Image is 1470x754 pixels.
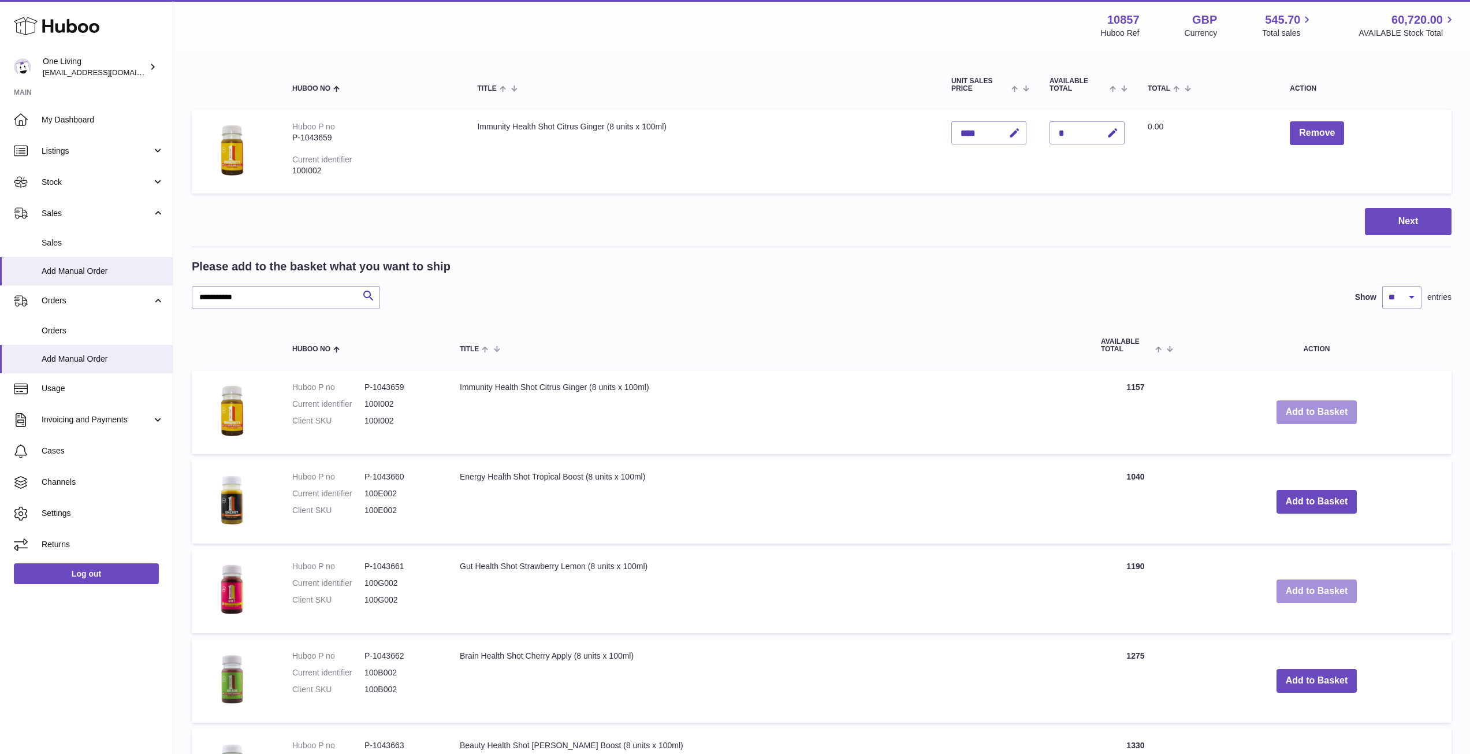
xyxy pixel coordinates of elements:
[42,208,152,219] span: Sales
[1089,370,1182,454] td: 1157
[364,684,437,695] dd: 100B002
[43,68,170,77] span: [EMAIL_ADDRESS][DOMAIN_NAME]
[14,563,159,584] a: Log out
[364,740,437,751] dd: P-1043663
[1265,12,1300,28] span: 545.70
[43,56,147,78] div: One Living
[292,346,330,353] span: Huboo no
[1050,77,1107,92] span: AVAILABLE Total
[292,740,364,751] dt: Huboo P no
[1192,12,1217,28] strong: GBP
[292,667,364,678] dt: Current identifier
[292,122,335,131] div: Huboo P no
[1290,121,1344,145] button: Remove
[192,259,451,274] h2: Please add to the basket what you want to ship
[292,165,454,176] div: 100I002
[1182,326,1452,365] th: Action
[292,399,364,410] dt: Current identifier
[42,383,164,394] span: Usage
[1277,669,1357,693] button: Add to Basket
[1089,639,1182,723] td: 1275
[203,651,261,708] img: Brain Health Shot Cherry Apply (8 units x 100ml)
[1089,549,1182,633] td: 1190
[1290,85,1440,92] div: Action
[448,460,1089,544] td: Energy Health Shot Tropical Boost (8 units x 100ml)
[448,639,1089,723] td: Brain Health Shot Cherry Apply (8 units x 100ml)
[292,132,454,143] div: P-1043659
[292,684,364,695] dt: Client SKU
[364,578,437,589] dd: 100G002
[1262,28,1313,39] span: Total sales
[292,85,330,92] span: Huboo no
[42,354,164,365] span: Add Manual Order
[292,578,364,589] dt: Current identifier
[292,561,364,572] dt: Huboo P no
[1277,400,1357,424] button: Add to Basket
[203,471,261,529] img: Energy Health Shot Tropical Boost (8 units x 100ml)
[292,415,364,426] dt: Client SKU
[42,266,164,277] span: Add Manual Order
[364,399,437,410] dd: 100I002
[448,549,1089,633] td: Gut Health Shot Strawberry Lemon (8 units x 100ml)
[364,651,437,662] dd: P-1043662
[364,667,437,678] dd: 100B002
[292,155,352,164] div: Current identifier
[1089,460,1182,544] td: 1040
[42,237,164,248] span: Sales
[1262,12,1313,39] a: 545.70 Total sales
[1101,338,1152,353] span: AVAILABLE Total
[42,539,164,550] span: Returns
[951,77,1008,92] span: Unit Sales Price
[42,146,152,157] span: Listings
[364,505,437,516] dd: 100E002
[203,561,261,619] img: Gut Health Shot Strawberry Lemon (8 units x 100ml)
[292,382,364,393] dt: Huboo P no
[292,505,364,516] dt: Client SKU
[1277,580,1357,603] button: Add to Basket
[364,415,437,426] dd: 100I002
[1427,292,1452,303] span: entries
[14,58,31,76] img: ben@oneliving.com
[292,488,364,499] dt: Current identifier
[1101,28,1140,39] div: Huboo Ref
[1185,28,1218,39] div: Currency
[42,114,164,125] span: My Dashboard
[364,488,437,499] dd: 100E002
[466,110,940,194] td: Immunity Health Shot Citrus Ginger (8 units x 100ml)
[1359,28,1456,39] span: AVAILABLE Stock Total
[42,508,164,519] span: Settings
[1107,12,1140,28] strong: 10857
[203,382,261,440] img: Immunity Health Shot Citrus Ginger (8 units x 100ml)
[42,477,164,488] span: Channels
[292,651,364,662] dt: Huboo P no
[364,561,437,572] dd: P-1043661
[448,370,1089,454] td: Immunity Health Shot Citrus Ginger (8 units x 100ml)
[42,445,164,456] span: Cases
[364,471,437,482] dd: P-1043660
[1148,122,1163,131] span: 0.00
[203,121,261,179] img: Immunity Health Shot Citrus Ginger (8 units x 100ml)
[292,471,364,482] dt: Huboo P no
[1391,12,1443,28] span: 60,720.00
[1148,85,1170,92] span: Total
[364,595,437,606] dd: 100G002
[1359,12,1456,39] a: 60,720.00 AVAILABLE Stock Total
[477,85,496,92] span: Title
[1355,292,1376,303] label: Show
[1277,490,1357,514] button: Add to Basket
[42,325,164,336] span: Orders
[364,382,437,393] dd: P-1043659
[1365,208,1452,235] button: Next
[42,295,152,306] span: Orders
[292,595,364,606] dt: Client SKU
[460,346,479,353] span: Title
[42,177,152,188] span: Stock
[42,414,152,425] span: Invoicing and Payments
